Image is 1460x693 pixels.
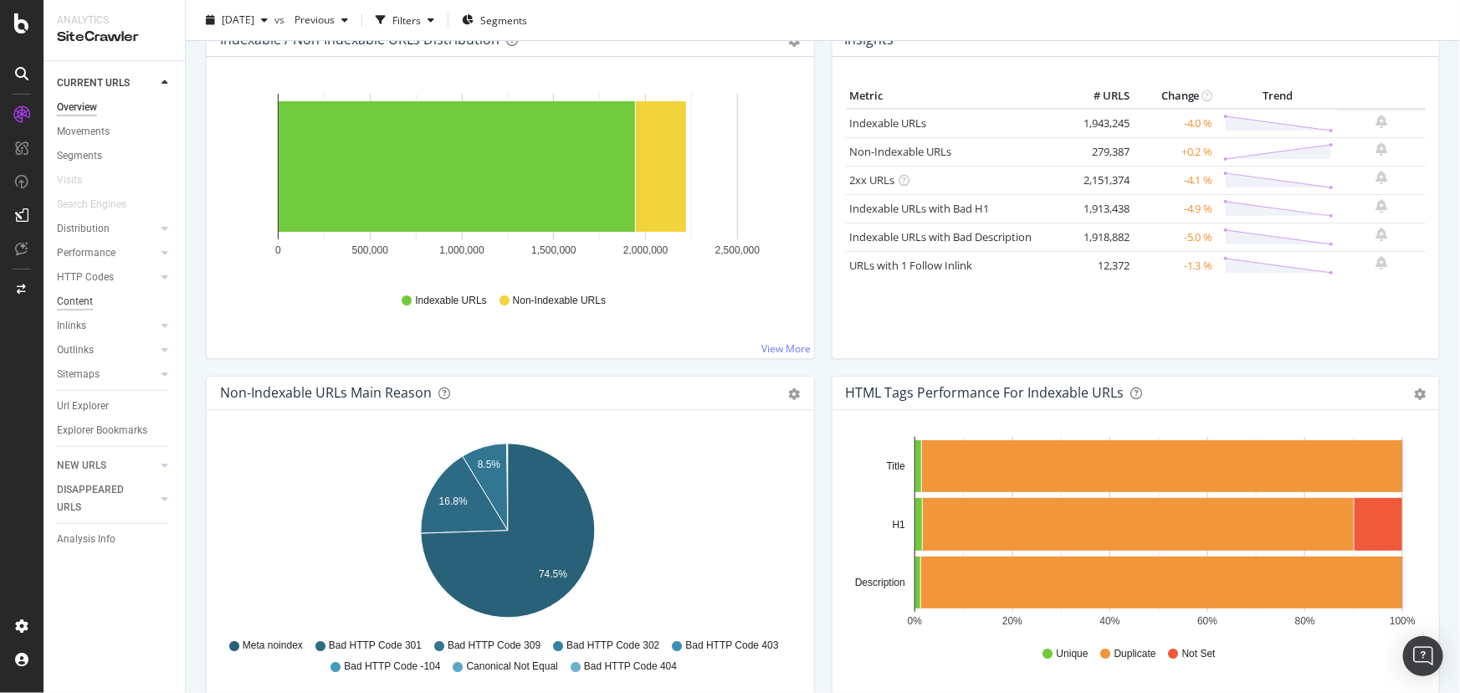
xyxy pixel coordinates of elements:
[480,13,527,27] span: Segments
[199,7,274,33] button: [DATE]
[892,519,905,531] text: H1
[220,437,795,631] svg: A chart.
[623,244,669,256] text: 2,000,000
[57,123,173,141] a: Movements
[57,74,130,92] div: CURRENT URLS
[439,495,468,507] text: 16.8%
[57,481,156,516] a: DISAPPEARED URLS
[57,74,156,92] a: CURRENT URLS
[1134,251,1217,280] td: -1.3 %
[448,639,540,653] span: Bad HTTP Code 309
[455,7,534,33] button: Segments
[57,172,99,189] a: Visits
[1390,616,1416,628] text: 100%
[220,384,432,401] div: Non-Indexable URLs Main Reason
[57,220,110,238] div: Distribution
[1067,194,1134,223] td: 1,913,438
[57,244,156,262] a: Performance
[1294,616,1314,628] text: 80%
[1067,109,1134,138] td: 1,943,245
[57,147,173,165] a: Segments
[1134,223,1217,251] td: -5.0 %
[57,481,141,516] div: DISAPPEARED URLS
[1217,84,1338,109] th: Trend
[57,28,172,47] div: SiteCrawler
[57,531,115,548] div: Analysis Info
[850,172,895,187] a: 2xx URLs
[1114,647,1156,661] span: Duplicate
[243,639,303,653] span: Meta noindex
[1197,616,1217,628] text: 60%
[57,317,86,335] div: Inlinks
[566,639,659,653] span: Bad HTTP Code 302
[1067,251,1134,280] td: 12,372
[854,577,904,588] text: Description
[1376,228,1388,241] div: bell-plus
[1376,199,1388,213] div: bell-plus
[222,13,254,27] span: 2025 Aug. 18th
[1376,142,1388,156] div: bell-plus
[57,531,173,548] a: Analysis Info
[57,196,143,213] a: Search Engines
[907,616,922,628] text: 0%
[762,341,812,356] a: View More
[274,13,288,27] span: vs
[57,244,115,262] div: Performance
[715,244,761,256] text: 2,500,000
[57,366,100,383] div: Sitemaps
[57,422,147,439] div: Explorer Bookmarks
[539,569,567,581] text: 74.5%
[846,384,1124,401] div: HTML Tags Performance for Indexable URLs
[789,388,801,400] div: gear
[1134,84,1217,109] th: Change
[57,13,172,28] div: Analytics
[685,639,778,653] span: Bad HTTP Code 403
[1067,166,1134,194] td: 2,151,374
[1403,636,1443,676] div: Open Intercom Messenger
[850,229,1032,244] a: Indexable URLs with Bad Description
[57,99,173,116] a: Overview
[57,147,102,165] div: Segments
[1134,137,1217,166] td: +0.2 %
[846,84,1067,109] th: Metric
[584,660,677,674] span: Bad HTTP Code 404
[57,457,106,475] div: NEW URLS
[392,13,421,27] div: Filters
[513,294,606,308] span: Non-Indexable URLs
[57,123,110,141] div: Movements
[57,398,109,415] div: Url Explorer
[352,244,389,256] text: 500,000
[1002,616,1022,628] text: 20%
[344,660,440,674] span: Bad HTTP Code -104
[1376,171,1388,184] div: bell-plus
[57,341,94,359] div: Outlinks
[57,317,156,335] a: Inlinks
[57,293,93,311] div: Content
[1376,256,1388,269] div: bell-plus
[850,258,973,273] a: URLs with 1 Follow Inlink
[1414,388,1426,400] div: gear
[850,116,927,131] a: Indexable URLs
[57,422,173,439] a: Explorer Bookmarks
[275,244,281,256] text: 0
[57,269,156,286] a: HTTP Codes
[1067,84,1134,109] th: # URLS
[846,437,1421,631] svg: A chart.
[1182,647,1216,661] span: Not Set
[1134,109,1217,138] td: -4.0 %
[439,244,484,256] text: 1,000,000
[57,457,156,475] a: NEW URLS
[57,398,173,415] a: Url Explorer
[1067,223,1134,251] td: 1,918,882
[467,660,558,674] span: Canonical Not Equal
[886,460,905,472] text: Title
[329,639,422,653] span: Bad HTTP Code 301
[57,172,82,189] div: Visits
[1057,647,1089,661] span: Unique
[57,341,156,359] a: Outlinks
[220,84,795,278] svg: A chart.
[415,294,486,308] span: Indexable URLs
